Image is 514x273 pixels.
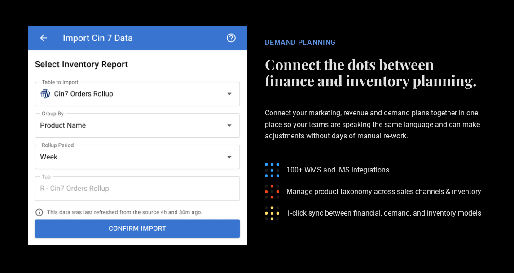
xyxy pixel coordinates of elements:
p: Manage product taxonomy across sales channels & inventory [286,186,481,197]
p: 100+ WMS and IMS integrations [286,164,389,176]
p: 1-click sync between financial, demand, and inventory models [286,207,481,219]
p: Connect your marketing, revenue and demand plans together in one place so your teams are speaking... [265,93,486,156]
div: DEMAND PLANNING [265,38,486,47]
h2: Connect the dots between finance and inventory planning. [265,56,486,88]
